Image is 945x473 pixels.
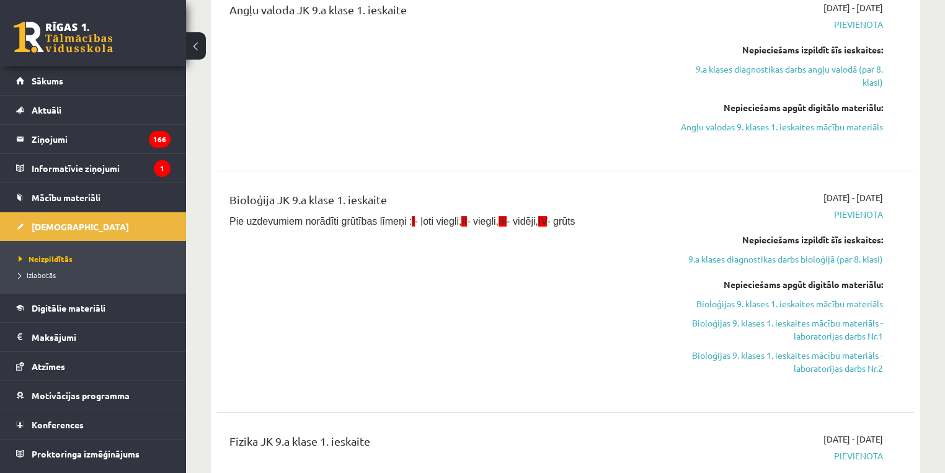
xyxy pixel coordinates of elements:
legend: Informatīvie ziņojumi [32,154,171,182]
a: 9.a klases diagnostikas darbs bioloģijā (par 8. klasi) [678,253,883,266]
span: Pievienota [678,18,883,31]
legend: Ziņojumi [32,125,171,153]
a: Ziņojumi166 [16,125,171,153]
span: IV [538,216,547,227]
span: III [499,216,507,227]
a: Sākums [16,66,171,95]
span: I [412,216,414,227]
a: Mācību materiāli [16,183,171,212]
i: 166 [149,131,171,148]
span: [DEMOGRAPHIC_DATA] [32,221,129,232]
a: Aktuāli [16,96,171,124]
div: Fizika JK 9.a klase 1. ieskaite [229,433,659,456]
span: Digitālie materiāli [32,302,105,313]
i: 1 [154,160,171,177]
a: Digitālie materiāli [16,294,171,322]
span: [DATE] - [DATE] [823,1,883,14]
a: [DEMOGRAPHIC_DATA] [16,212,171,241]
a: Izlabotās [19,269,174,281]
span: Atzīmes [32,361,65,372]
a: Informatīvie ziņojumi1 [16,154,171,182]
div: Nepieciešams izpildīt šīs ieskaites: [678,233,883,246]
div: Bioloģija JK 9.a klase 1. ieskaite [229,191,659,214]
span: Motivācijas programma [32,390,130,401]
a: Bioloģijas 9. klases 1. ieskaites mācību materiāls - laboratorijas darbs Nr.2 [678,349,883,375]
div: Nepieciešams apgūt digitālo materiālu: [678,278,883,291]
a: Konferences [16,410,171,439]
a: Atzīmes [16,352,171,381]
a: Proktoringa izmēģinājums [16,439,171,468]
a: Neizpildītās [19,253,174,264]
a: Angļu valodas 9. klases 1. ieskaites mācību materiāls [678,120,883,133]
span: [DATE] - [DATE] [823,433,883,446]
a: Maksājumi [16,323,171,351]
span: Pie uzdevumiem norādīti grūtības līmeņi : - ļoti viegli, - viegli, - vidēji, - grūts [229,216,575,227]
a: 9.a klases diagnostikas darbs angļu valodā (par 8. klasi) [678,63,883,89]
span: Izlabotās [19,270,56,280]
div: Nepieciešams apgūt digitālo materiālu: [678,101,883,114]
span: Aktuāli [32,104,61,115]
a: Bioloģijas 9. klases 1. ieskaites mācību materiāls - laboratorijas darbs Nr.1 [678,317,883,343]
span: [DATE] - [DATE] [823,191,883,204]
div: Angļu valoda JK 9.a klase 1. ieskaite [229,1,659,24]
a: Bioloģijas 9. klases 1. ieskaites mācību materiāls [678,297,883,310]
div: Nepieciešams izpildīt šīs ieskaites: [678,43,883,56]
span: Mācību materiāli [32,192,100,203]
a: Rīgas 1. Tālmācības vidusskola [14,22,113,53]
span: Pievienota [678,449,883,462]
span: Proktoringa izmēģinājums [32,448,140,459]
a: Motivācijas programma [16,381,171,410]
span: Konferences [32,419,84,430]
span: II [461,216,467,227]
span: Pievienota [678,208,883,221]
legend: Maksājumi [32,323,171,351]
span: Sākums [32,75,63,86]
span: Neizpildītās [19,254,73,264]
